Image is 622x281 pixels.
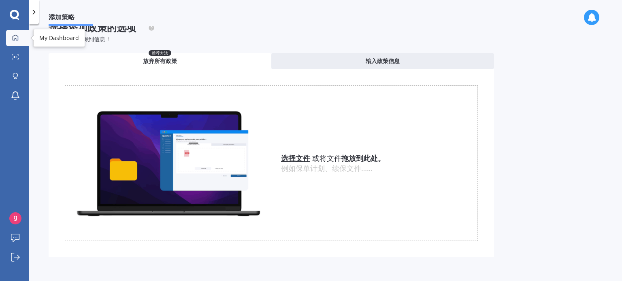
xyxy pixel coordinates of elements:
font: 文件 [327,153,341,163]
font: 推荐方法 [152,50,168,56]
font: 例如保单计划、续保文件…… [281,163,373,173]
font: 输入政策信息 [366,57,400,65]
font: 政策 [87,21,107,34]
font: 选项 [117,21,136,34]
img: upload.de96410c8ce839c3fdd5.gif [65,106,271,220]
font: 放弃所有政策 [143,57,177,65]
font: 的 [107,21,117,34]
font: 选择添加 [49,21,87,34]
img: ACg8ocIR8xFL_MyySECVMOMokeEoMTTGeOVoWjr4CGGjHmt3DMMuuw=s96-c [9,212,21,224]
font: 或将 [312,153,327,163]
div: My Dashboard [39,34,79,42]
font: 选择文件 [281,153,310,163]
font: 拖放到此处。 [341,153,385,163]
font: 添加策略 [49,13,75,21]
